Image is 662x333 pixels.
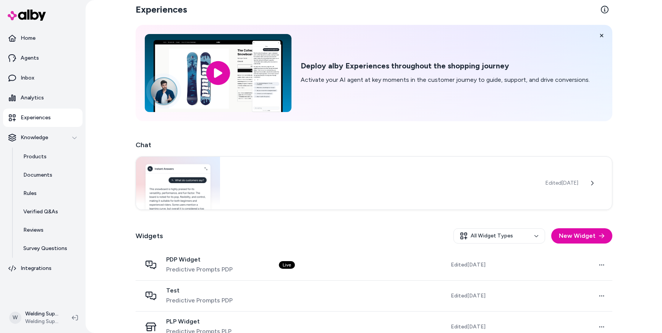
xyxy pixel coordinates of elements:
span: Predictive Prompts PDP [166,296,233,305]
a: Verified Q&As [16,203,83,221]
span: PDP Widget [166,256,233,263]
img: Chat widget [136,157,220,210]
h2: Experiences [136,3,187,16]
p: Agents [21,54,39,62]
a: Rules [16,184,83,203]
p: Knowledge [21,134,48,141]
a: Survey Questions [16,239,83,258]
p: Experiences [21,114,51,122]
a: Integrations [3,259,83,278]
p: Products [23,153,47,161]
span: Edited [DATE] [451,292,486,300]
a: Documents [16,166,83,184]
span: Edited [DATE] [545,179,578,187]
a: Inbox [3,69,83,87]
p: Documents [23,171,52,179]
h2: Widgets [136,231,163,241]
p: Integrations [21,265,52,272]
p: Activate your AI agent at key moments in the customer journey to guide, support, and drive conver... [301,75,590,84]
h2: Chat [136,140,612,150]
span: Welding Supplies from IOC [25,318,60,325]
p: Survey Questions [23,245,67,252]
span: W [9,312,21,324]
p: Welding Supplies from IOC Shopify [25,310,60,318]
button: All Widget Types [453,228,545,244]
p: Analytics [21,94,44,102]
span: Test [166,287,233,294]
a: Agents [3,49,83,67]
a: Products [16,148,83,166]
p: Reviews [23,226,44,234]
button: Knowledge [3,128,83,147]
img: alby Logo [8,10,46,21]
span: Edited [DATE] [451,261,486,269]
span: PLP Widget [166,318,231,325]
p: Home [21,34,36,42]
a: Analytics [3,89,83,107]
a: Experiences [3,109,83,127]
span: Predictive Prompts PDP [166,265,233,274]
p: Rules [23,190,37,197]
a: Chat widgetEdited[DATE] [136,156,612,210]
p: Inbox [21,74,34,82]
p: Verified Q&As [23,208,58,216]
h2: Deploy alby Experiences throughout the shopping journey [301,61,590,71]
button: WWelding Supplies from IOC ShopifyWelding Supplies from IOC [5,305,66,330]
a: Home [3,29,83,47]
div: Live [279,261,295,269]
button: New Widget [551,228,612,244]
a: Reviews [16,221,83,239]
span: Edited [DATE] [451,323,486,331]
